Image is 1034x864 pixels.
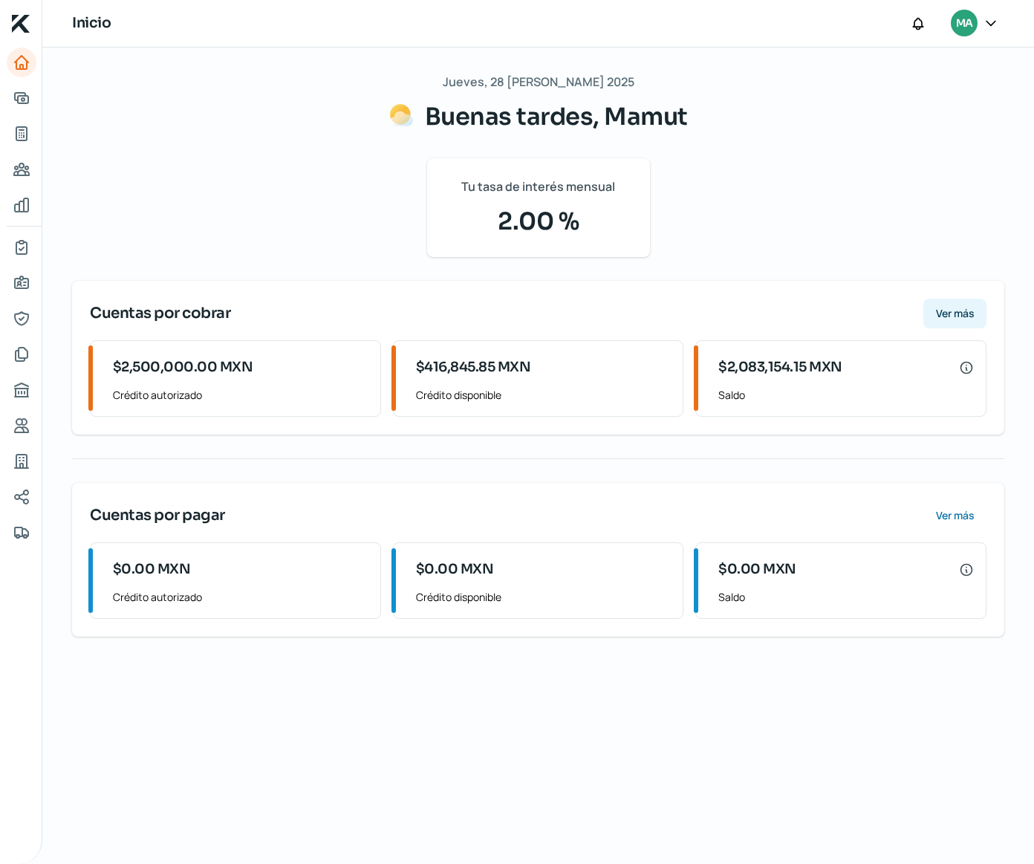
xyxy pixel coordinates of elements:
button: Ver más [923,501,986,530]
button: Ver más [923,299,986,328]
span: Saldo [718,386,974,404]
span: $2,500,000.00 MXN [113,357,253,377]
span: Crédito disponible [416,386,672,404]
a: Pago a proveedores [7,155,36,184]
a: Mis finanzas [7,190,36,220]
a: Buró de crédito [7,375,36,405]
a: Documentos [7,340,36,369]
span: 2.00 % [445,204,632,239]
span: Crédito autorizado [113,588,368,606]
span: Ver más [936,510,975,521]
a: Redes sociales [7,482,36,512]
span: Buenas tardes, Mamut [425,102,688,131]
span: Ver más [936,308,975,319]
a: Referencias [7,411,36,441]
span: Cuentas por cobrar [90,302,230,325]
img: Saludos [389,103,413,127]
a: Mi contrato [7,233,36,262]
h1: Inicio [72,13,111,34]
span: Crédito autorizado [113,386,368,404]
span: $0.00 MXN [416,559,494,579]
span: Jueves, 28 [PERSON_NAME] 2025 [443,71,634,93]
span: $416,845.85 MXN [416,357,531,377]
span: Crédito disponible [416,588,672,606]
a: Adelantar facturas [7,83,36,113]
span: $2,083,154.15 MXN [718,357,842,377]
span: $0.00 MXN [113,559,191,579]
a: Tus créditos [7,119,36,149]
a: Inicio [7,48,36,77]
a: Industria [7,446,36,476]
a: Representantes [7,304,36,334]
span: MA [956,15,972,33]
span: Tu tasa de interés mensual [461,176,615,198]
span: Cuentas por pagar [90,504,225,527]
a: Información general [7,268,36,298]
span: Saldo [718,588,974,606]
span: $0.00 MXN [718,559,796,579]
a: Colateral [7,518,36,548]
